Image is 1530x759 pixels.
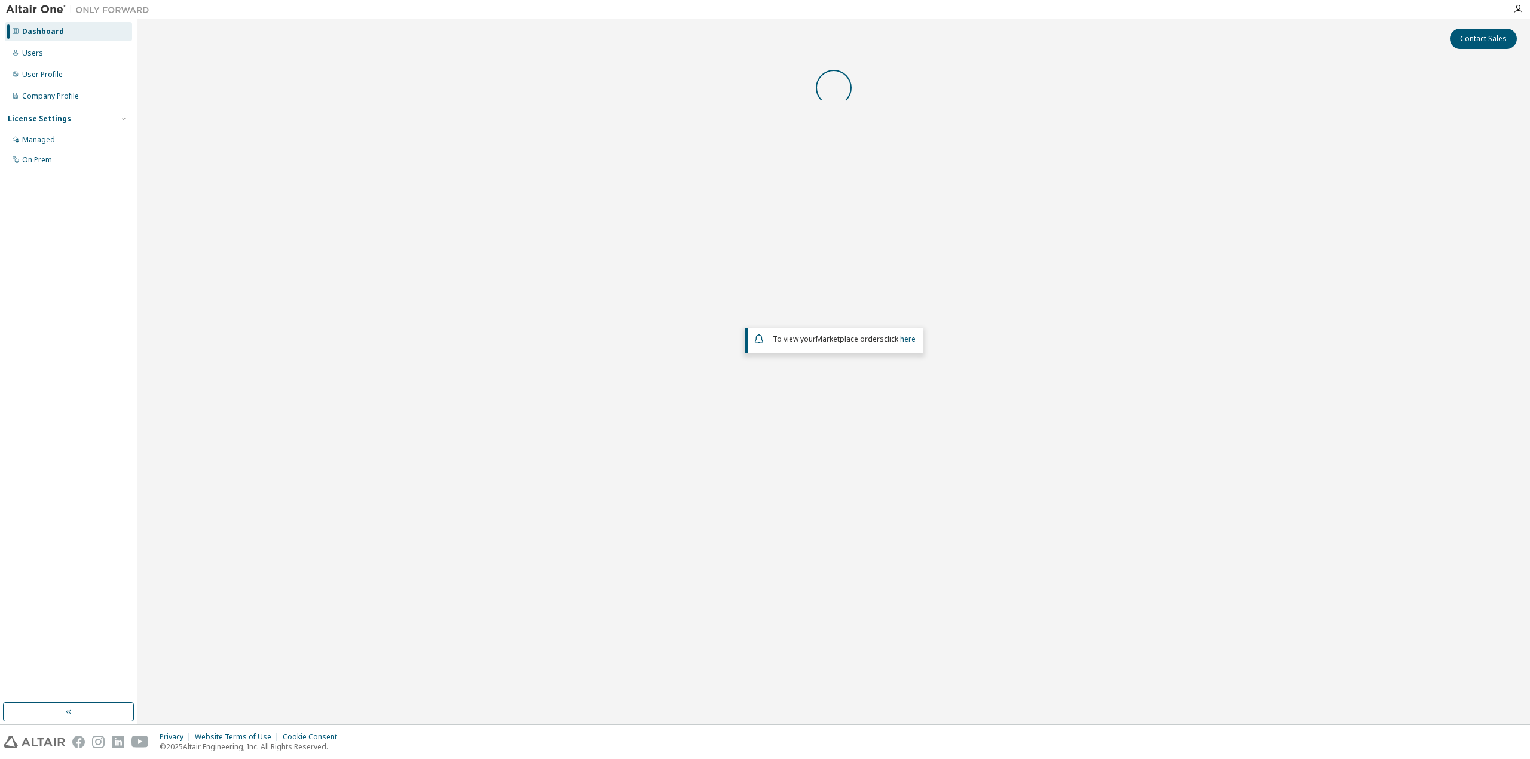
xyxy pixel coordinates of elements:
img: Altair One [6,4,155,16]
div: Company Profile [22,91,79,101]
div: Users [22,48,43,58]
img: instagram.svg [92,736,105,748]
span: To view your click [773,334,916,344]
div: Website Terms of Use [195,732,283,742]
div: Cookie Consent [283,732,344,742]
div: Privacy [160,732,195,742]
div: Managed [22,135,55,145]
div: User Profile [22,70,63,79]
div: Dashboard [22,27,64,36]
img: facebook.svg [72,736,85,748]
img: linkedin.svg [112,736,124,748]
img: altair_logo.svg [4,736,65,748]
img: youtube.svg [131,736,149,748]
div: On Prem [22,155,52,165]
div: License Settings [8,114,71,124]
p: © 2025 Altair Engineering, Inc. All Rights Reserved. [160,742,344,752]
em: Marketplace orders [816,334,884,344]
button: Contact Sales [1450,29,1517,49]
a: here [900,334,916,344]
